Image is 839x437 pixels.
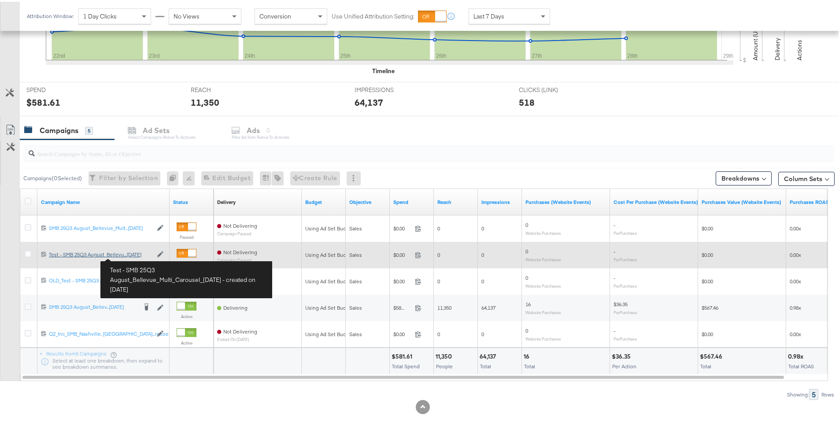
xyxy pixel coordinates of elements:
[614,326,615,332] span: -
[436,361,453,368] span: People
[49,223,152,230] a: SMB 25Q3 August_Bellevue_Mult...[DATE]
[40,124,78,134] div: Campaigns
[372,65,395,74] div: Timeline
[49,275,137,282] div: OLD_Test - SMB 25Q3 Au...[DATE]
[614,273,615,279] span: -
[787,390,809,396] div: Showing:
[809,387,818,398] div: 5
[49,302,137,311] a: SMB 25Q3 August_Bellev...[DATE]
[305,223,354,230] div: Using Ad Set Budget
[349,223,362,230] span: Sales
[217,197,236,204] a: Reflects the ability of your Ad Campaign to achieve delivery based on ad states, schedule and bud...
[481,250,484,256] span: 0
[525,255,561,260] sub: Website Purchases
[173,197,210,204] a: Shows the current state of your Ad Campaign.
[525,197,606,204] a: The number of times a purchase was made tracked by your Custom Audience pixel on your website aft...
[393,250,411,256] span: $0.00
[525,326,528,332] span: 0
[49,275,137,284] a: OLD_Test - SMB 25Q3 Au...[DATE]
[525,299,531,306] span: 16
[778,170,835,184] button: Column Sets
[349,250,362,256] span: Sales
[612,361,636,368] span: Per Action
[525,308,561,313] sub: Website Purchases
[35,140,760,157] input: Search Campaigns by Name, ID or Objective
[177,259,196,265] label: Paused
[305,197,342,204] a: The maximum amount you're willing to spend on your ads, on average each day or over the lifetime ...
[167,170,183,184] div: 0
[191,94,219,107] div: 11,350
[473,11,504,19] span: Last 7 Days
[49,302,137,309] div: SMB 25Q3 August_Bellev...[DATE]
[355,94,383,107] div: 64,137
[614,197,698,204] a: The average cost for each purchase tracked by your Custom Audience pixel on your website after pe...
[393,303,411,309] span: $581.61
[788,361,814,368] span: Total ROAS
[525,220,528,226] span: 0
[481,223,484,230] span: 0
[702,223,713,230] span: $0.00
[481,197,518,204] a: The number of times your ad was served. On mobile apps an ad is counted as served the first time ...
[223,274,257,280] span: Not Delivering
[177,312,196,318] label: Active
[49,329,152,336] div: Q2_Inc_SMB_Nashville, [GEOGRAPHIC_DATA]...rousel_4.1
[614,229,637,234] sub: Per Purchase
[305,276,354,283] div: Using Ad Set Budget
[524,351,532,359] div: 16
[305,329,354,336] div: Using Ad Set Budget
[392,361,420,368] span: Total Spend
[223,247,257,254] span: Not Delivering
[217,282,257,287] sub: Campaign Paused
[332,11,414,19] label: Use Unified Attribution Setting:
[614,308,637,313] sub: Per Purchase
[349,276,362,283] span: Sales
[519,94,535,107] div: 518
[790,223,801,230] span: 0.00x
[191,84,257,93] span: REACH
[436,351,455,359] div: 11,350
[259,11,291,19] span: Conversion
[481,329,484,336] span: 0
[177,285,196,291] label: Paused
[702,197,783,204] a: The total value of the purchase actions tracked by your Custom Audience pixel on your website aft...
[23,173,82,181] div: Campaigns ( 0 Selected)
[614,246,615,253] span: -
[349,329,362,336] span: Sales
[524,361,535,368] span: Total
[305,250,354,257] div: Using Ad Set Budget
[614,334,637,340] sub: Per Purchase
[437,276,440,283] span: 0
[700,351,725,359] div: $567.46
[519,84,585,93] span: CLICKS (LINK)
[790,329,801,336] span: 0.00x
[614,281,637,287] sub: Per Purchase
[751,20,759,59] text: Amount (USD)
[821,390,835,396] div: Rows
[223,221,257,227] span: Not Delivering
[437,250,440,256] span: 0
[393,223,411,230] span: $0.00
[349,303,362,309] span: Sales
[26,84,92,93] span: SPEND
[217,335,257,340] sub: ended on [DATE]
[702,276,713,283] span: $0.00
[481,276,484,283] span: 0
[41,197,166,204] a: Your campaign name.
[795,38,803,59] text: Actions
[614,299,628,306] span: $36.35
[217,230,257,234] sub: Campaign Paused
[525,273,528,279] span: 0
[49,249,152,256] div: Test - SMB 25Q3 August_Bellevu...[DATE]
[525,334,561,340] sub: Website Purchases
[790,276,801,283] span: 0.00x
[702,329,713,336] span: $0.00
[614,220,615,226] span: -
[26,11,74,18] div: Attribution Window:
[437,303,451,309] span: 11,350
[305,303,354,310] div: Using Ad Set Budget
[393,197,430,204] a: The total amount spent to date.
[217,256,257,261] sub: Campaign Paused
[437,197,474,204] a: The number of people your ad was served to.
[612,351,633,359] div: $36.35
[174,11,200,19] span: No Views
